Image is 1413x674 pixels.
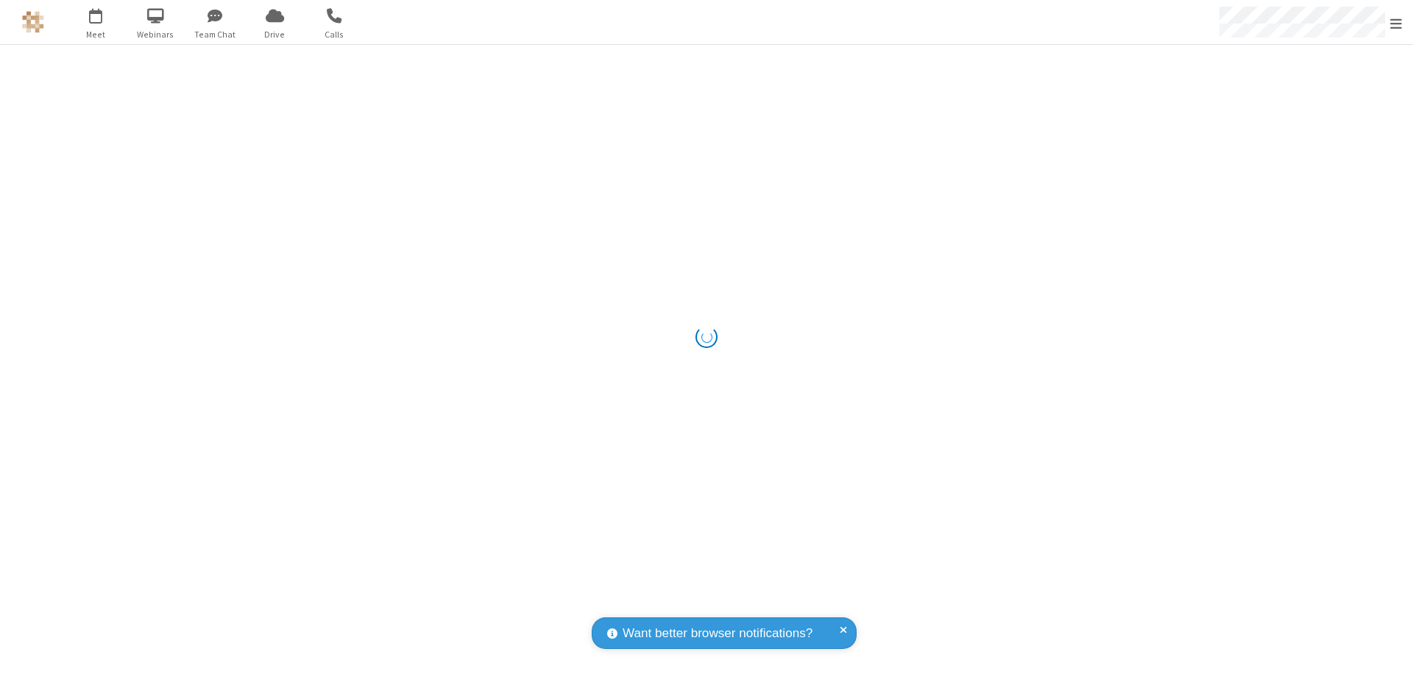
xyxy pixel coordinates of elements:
[128,28,183,41] span: Webinars
[68,28,124,41] span: Meet
[307,28,362,41] span: Calls
[22,11,44,33] img: QA Selenium DO NOT DELETE OR CHANGE
[623,624,812,643] span: Want better browser notifications?
[247,28,302,41] span: Drive
[188,28,243,41] span: Team Chat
